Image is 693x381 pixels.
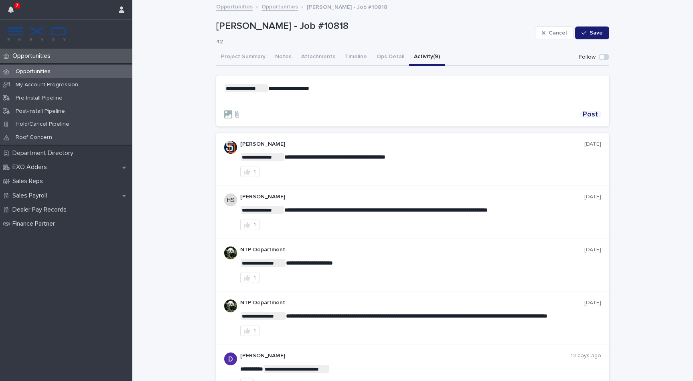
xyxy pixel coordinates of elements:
div: 1 [253,328,256,334]
button: Timeline [340,49,372,66]
p: Department Directory [9,149,80,157]
div: 1 [253,275,256,281]
span: Save [590,30,603,36]
p: Opportunities [9,52,57,60]
p: NTP Department [240,300,584,306]
button: Ops Detail [372,49,409,66]
p: 42 [216,39,529,45]
a: Opportunities [216,2,253,11]
p: Post-Install Pipeline [9,108,71,115]
img: ACg8ocKfmBc8d1J27vz_SbDeFgJtBoC4f5Hv5aIMGfIM1baH=s96-c [224,141,237,154]
p: Finance Partner [9,220,61,228]
button: 1 [240,273,259,283]
p: Follow [579,54,596,61]
a: Opportunities [261,2,298,11]
button: Attachments [296,49,340,66]
p: Pre-Install Pipeline [9,95,69,102]
button: Activity (9) [409,49,445,66]
p: [PERSON_NAME] - Job #10818 [307,2,387,11]
img: xAN0hIuuRGCzrQ3Mt8jC [224,247,237,259]
p: Roof Concern [9,134,59,141]
p: My Account Progression [9,81,85,88]
div: 7 [8,5,18,19]
button: 1 [240,220,259,230]
p: [PERSON_NAME] [240,352,571,359]
button: Notes [270,49,296,66]
p: [DATE] [584,194,601,200]
p: [DATE] [584,247,601,253]
p: 13 days ago [571,352,601,359]
button: Post [580,111,601,118]
img: FKS5r6ZBThi8E5hshIGi [6,26,67,42]
p: Sales Payroll [9,192,53,200]
p: [DATE] [584,141,601,148]
p: EXO Adders [9,163,53,171]
p: Sales Reps [9,177,49,185]
button: Save [575,26,609,39]
p: [PERSON_NAME] [240,141,584,148]
p: [PERSON_NAME] - Job #10818 [216,20,532,32]
img: xAN0hIuuRGCzrQ3Mt8jC [224,300,237,312]
p: 7 [16,3,18,8]
p: Hold/Cancel Pipeline [9,121,76,128]
button: 1 [240,326,259,336]
button: 1 [240,167,259,177]
span: Cancel [549,30,567,36]
p: Opportunities [9,68,57,75]
div: 1 [253,222,256,228]
div: 1 [253,169,256,175]
img: ACg8ocIU1gP_FEaDQ_CYGVWZ_dFKF6COcwT6RqE6wuSfNwot=s96-c [224,352,237,365]
p: NTP Department [240,247,584,253]
p: [DATE] [584,300,601,306]
button: Project Summary [216,49,270,66]
p: [PERSON_NAME] [240,194,584,200]
span: Post [583,111,598,118]
p: Dealer Pay Records [9,206,73,214]
button: Cancel [535,26,573,39]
